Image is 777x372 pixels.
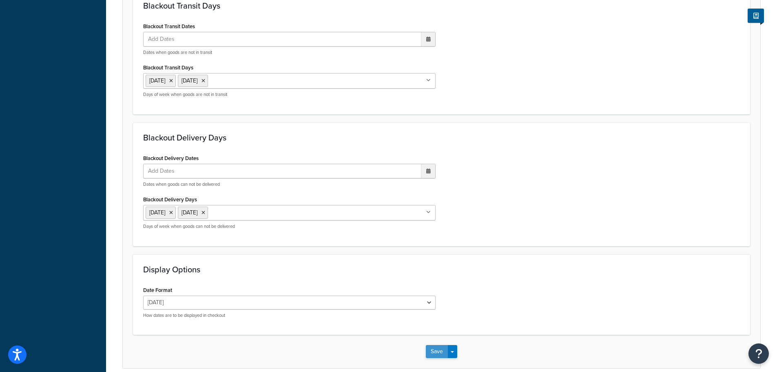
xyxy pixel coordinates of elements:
button: Open Resource Center [748,343,769,364]
h3: Blackout Transit Days [143,1,740,10]
span: Add Dates [146,164,185,178]
label: Blackout Delivery Days [143,196,197,203]
span: [DATE] [182,208,197,217]
button: Save [426,345,448,358]
button: Show Help Docs [748,9,764,23]
span: [DATE] [149,76,165,85]
h3: Blackout Delivery Days [143,133,740,142]
label: Blackout Transit Days [143,65,193,71]
label: Blackout Delivery Dates [143,155,199,161]
span: [DATE] [149,208,165,217]
span: Add Dates [146,32,185,46]
label: Blackout Transit Dates [143,23,195,29]
p: Dates when goods are not in transit [143,49,436,56]
p: How dates are to be displayed in checkout [143,312,436,319]
p: Days of week when goods are not in transit [143,91,436,98]
p: Dates when goods can not be delivered [143,181,436,187]
h3: Display Options [143,265,740,274]
span: [DATE] [182,76,197,85]
p: Days of week when goods can not be delivered [143,223,436,229]
label: Date Format [143,287,172,293]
